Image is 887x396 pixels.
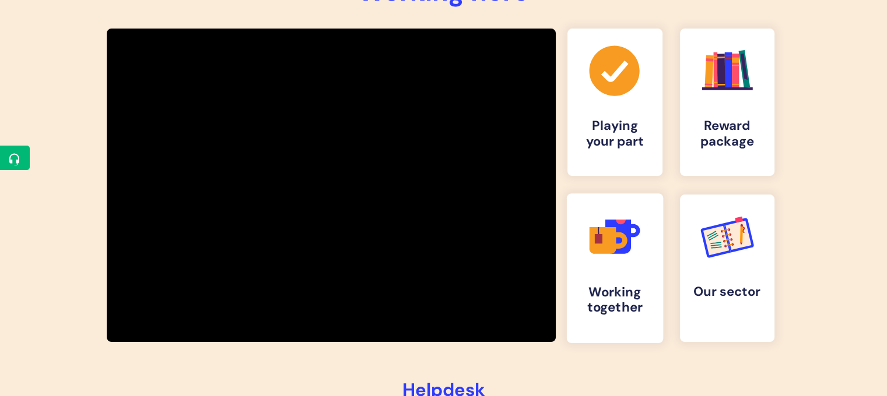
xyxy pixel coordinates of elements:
h4: Reward package [689,118,766,149]
h4: Working together [576,285,653,316]
a: Our sector [680,195,775,342]
iframe: Being a Recovery Worker [107,59,556,312]
a: Playing your part [567,29,662,176]
h4: Playing your part [577,118,653,149]
a: Reward package [680,29,775,176]
h4: Our sector [689,284,766,299]
a: Working together [567,193,663,343]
